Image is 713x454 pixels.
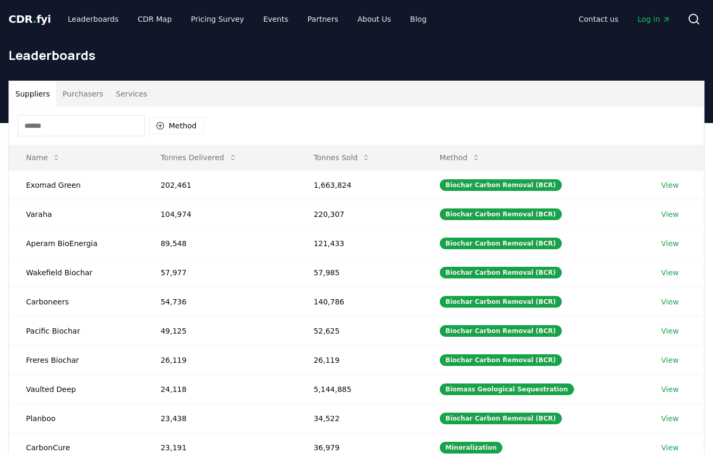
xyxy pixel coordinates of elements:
[255,10,297,29] a: Events
[182,10,253,29] a: Pricing Survey
[297,316,422,345] td: 52,625
[144,345,297,374] td: 26,119
[297,287,422,316] td: 140,786
[110,81,154,107] button: Services
[440,208,562,220] div: Biochar Carbon Removal (BCR)
[152,147,246,168] button: Tonnes Delivered
[9,170,144,199] td: Exomad Green
[440,325,562,337] div: Biochar Carbon Removal (BCR)
[570,10,627,29] a: Contact us
[33,13,37,25] span: .
[440,383,574,395] div: Biomass Geological Sequestration
[297,199,422,229] td: 220,307
[297,345,422,374] td: 26,119
[661,209,679,220] a: View
[440,296,562,308] div: Biochar Carbon Removal (BCR)
[9,404,144,433] td: Planboo
[570,10,679,29] nav: Main
[297,229,422,258] td: 121,433
[297,258,422,287] td: 57,985
[661,296,679,307] a: View
[144,374,297,404] td: 24,118
[297,374,422,404] td: 5,144,885
[440,179,562,191] div: Biochar Carbon Removal (BCR)
[440,413,562,424] div: Biochar Carbon Removal (BCR)
[9,258,144,287] td: Wakefield Biochar
[144,229,297,258] td: 89,548
[144,316,297,345] td: 49,125
[9,199,144,229] td: Varaha
[299,10,347,29] a: Partners
[661,326,679,336] a: View
[149,117,204,134] button: Method
[440,267,562,278] div: Biochar Carbon Removal (BCR)
[629,10,679,29] a: Log in
[661,238,679,249] a: View
[661,180,679,190] a: View
[59,10,435,29] nav: Main
[431,147,489,168] button: Method
[349,10,399,29] a: About Us
[144,287,297,316] td: 54,736
[305,147,379,168] button: Tonnes Sold
[144,404,297,433] td: 23,438
[661,384,679,395] a: View
[661,442,679,453] a: View
[8,12,51,27] a: CDR.fyi
[144,170,297,199] td: 202,461
[129,10,180,29] a: CDR Map
[297,404,422,433] td: 34,522
[440,238,562,249] div: Biochar Carbon Removal (BCR)
[8,47,705,64] h1: Leaderboards
[9,81,56,107] button: Suppliers
[56,81,110,107] button: Purchasers
[8,13,51,25] span: CDR fyi
[440,354,562,366] div: Biochar Carbon Removal (BCR)
[9,229,144,258] td: Aperam BioEnergia
[661,267,679,278] a: View
[661,413,679,424] a: View
[144,199,297,229] td: 104,974
[661,355,679,365] a: View
[9,345,144,374] td: Freres Biochar
[9,287,144,316] td: Carboneers
[638,14,671,24] span: Log in
[297,170,422,199] td: 1,663,824
[440,442,503,453] div: Mineralization
[144,258,297,287] td: 57,977
[18,147,69,168] button: Name
[9,316,144,345] td: Pacific Biochar
[9,374,144,404] td: Vaulted Deep
[59,10,127,29] a: Leaderboards
[402,10,435,29] a: Blog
